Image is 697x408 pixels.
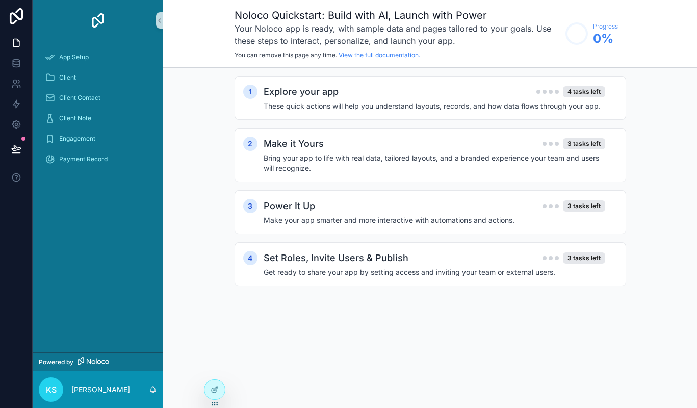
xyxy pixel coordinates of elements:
[59,155,108,163] span: Payment Record
[339,51,420,59] a: View the full documentation.
[39,130,157,148] a: Engagement
[235,8,560,22] h1: Noloco Quickstart: Build with AI, Launch with Power
[593,31,618,47] span: 0 %
[59,94,100,102] span: Client Contact
[39,48,157,66] a: App Setup
[39,68,157,87] a: Client
[235,51,337,59] span: You can remove this page any time.
[59,135,95,143] span: Engagement
[39,109,157,127] a: Client Note
[593,22,618,31] span: Progress
[39,358,73,366] span: Powered by
[46,384,57,396] span: KS
[71,385,130,395] p: [PERSON_NAME]
[90,12,106,29] img: App logo
[235,22,560,47] h3: Your Noloco app is ready, with sample data and pages tailored to your goals. Use these steps to i...
[59,114,91,122] span: Client Note
[33,41,163,182] div: scrollable content
[39,150,157,168] a: Payment Record
[33,352,163,371] a: Powered by
[59,73,76,82] span: Client
[39,89,157,107] a: Client Contact
[59,53,89,61] span: App Setup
